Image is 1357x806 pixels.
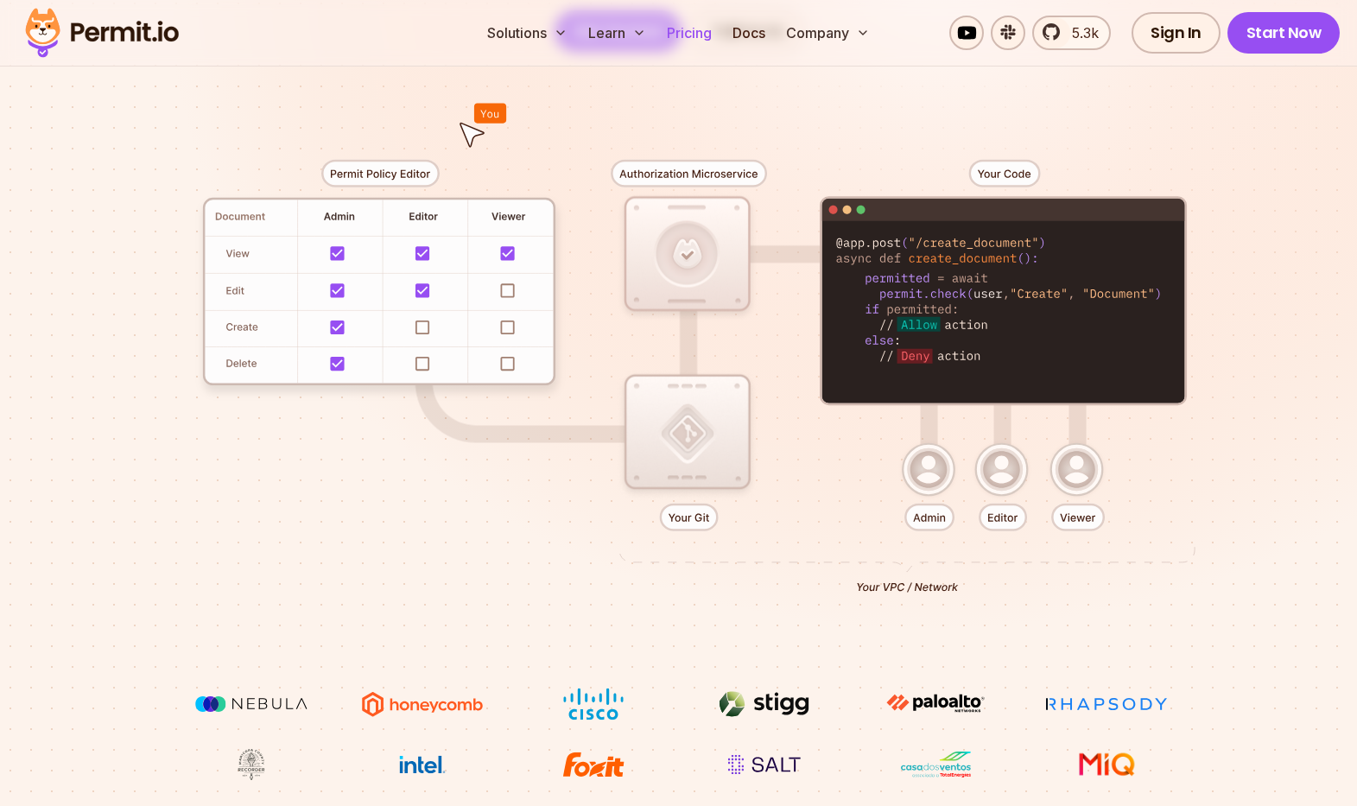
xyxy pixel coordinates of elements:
img: Stigg [700,688,829,720]
a: Docs [726,16,772,50]
button: Solutions [480,16,574,50]
a: 5.3k [1032,16,1111,50]
button: Learn [581,16,653,50]
img: salt [700,748,829,781]
img: Permit logo [17,3,187,62]
img: Honeycomb [358,688,487,720]
span: 5.3k [1062,22,1099,43]
img: Cisco [529,688,658,720]
img: Rhapsody Health [1042,688,1171,720]
a: Pricing [660,16,719,50]
img: Casa dos Ventos [871,748,1000,781]
button: Company [779,16,877,50]
img: Maricopa County Recorder\'s Office [187,748,316,781]
img: Nebula [187,688,316,720]
img: paloalto [871,688,1000,719]
img: Intel [358,748,487,781]
a: Sign In [1132,12,1221,54]
a: Start Now [1227,12,1341,54]
img: MIQ [1048,750,1164,779]
img: Foxit [529,748,658,781]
